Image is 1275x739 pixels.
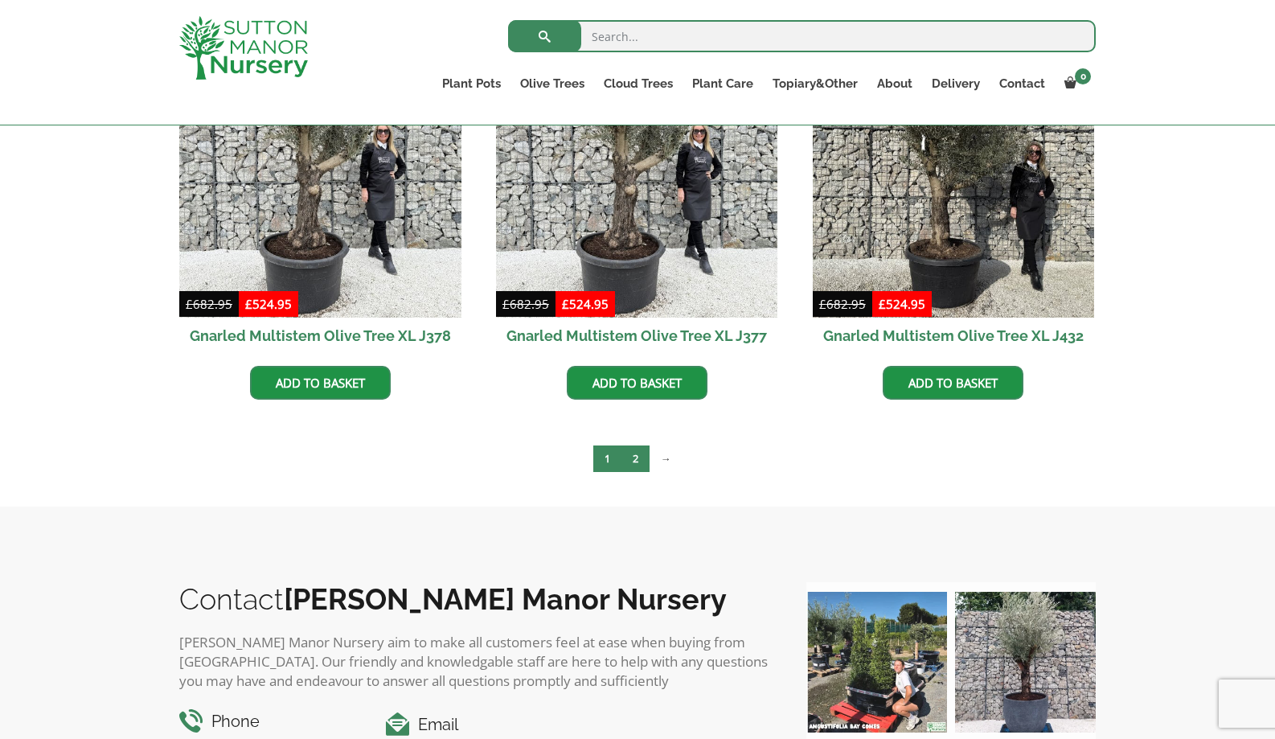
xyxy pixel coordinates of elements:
a: Add to basket: “Gnarled Multistem Olive Tree XL J377” [567,366,707,400]
a: Add to basket: “Gnarled Multistem Olive Tree XL J432” [883,366,1023,400]
bdi: 682.95 [502,296,549,312]
input: Search... [508,20,1096,52]
img: logo [179,16,308,80]
h2: Gnarled Multistem Olive Tree XL J377 [496,318,778,354]
a: Plant Pots [433,72,510,95]
p: [PERSON_NAME] Manor Nursery aim to make all customers feel at ease when buying from [GEOGRAPHIC_D... [179,633,774,691]
h2: Gnarled Multistem Olive Tree XL J378 [179,318,461,354]
span: £ [562,296,569,312]
bdi: 524.95 [245,296,292,312]
img: Our elegant & picturesque Angustifolia Cones are an exquisite addition to your Bay Tree collectio... [806,592,947,733]
span: Page 1 [593,445,621,472]
a: Contact [990,72,1055,95]
span: £ [879,296,886,312]
a: Sale! Gnarled Multistem Olive Tree XL J432 [813,35,1095,354]
a: Olive Trees [510,72,594,95]
img: A beautiful multi-stem Spanish Olive tree potted in our luxurious fibre clay pots 😍😍 [955,592,1096,733]
a: Delivery [922,72,990,95]
bdi: 524.95 [562,296,609,312]
a: → [650,445,683,472]
a: Add to basket: “Gnarled Multistem Olive Tree XL J378” [250,366,391,400]
h2: Contact [179,582,774,616]
span: £ [502,296,510,312]
span: £ [819,296,826,312]
span: £ [186,296,193,312]
bdi: 682.95 [186,296,232,312]
bdi: 524.95 [879,296,925,312]
h4: Phone [179,709,362,734]
span: £ [245,296,252,312]
img: Gnarled Multistem Olive Tree XL J432 [813,35,1095,318]
a: Topiary&Other [763,72,867,95]
a: Sale! Gnarled Multistem Olive Tree XL J377 [496,35,778,354]
h4: Email [386,712,774,737]
a: Cloud Trees [594,72,683,95]
img: Gnarled Multistem Olive Tree XL J377 [496,35,778,318]
a: 0 [1055,72,1096,95]
a: About [867,72,922,95]
img: Gnarled Multistem Olive Tree XL J378 [179,35,461,318]
a: Sale! Gnarled Multistem Olive Tree XL J378 [179,35,461,354]
span: 0 [1075,68,1091,84]
b: [PERSON_NAME] Manor Nursery [284,582,727,616]
bdi: 682.95 [819,296,866,312]
nav: Product Pagination [179,445,1096,478]
a: Page 2 [621,445,650,472]
a: Plant Care [683,72,763,95]
h2: Gnarled Multistem Olive Tree XL J432 [813,318,1095,354]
